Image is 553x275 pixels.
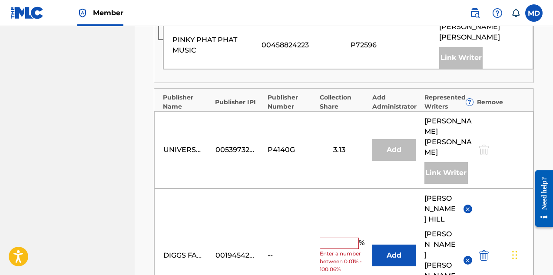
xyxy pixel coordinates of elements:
img: search [470,8,480,18]
div: 00458824223 [262,40,346,50]
span: % [359,238,367,249]
div: Represented Writers [424,93,472,111]
span: [PERSON_NAME] [PERSON_NAME] [424,116,472,158]
div: Publisher IPI [215,98,263,107]
div: Publisher Name [163,93,211,111]
img: MLC Logo [10,7,44,19]
img: help [492,8,503,18]
a: Public Search [466,4,483,22]
div: Drag [512,242,517,268]
span: [PERSON_NAME] HILL [424,193,457,225]
img: remove-from-list-button [464,206,471,212]
button: Add [372,245,416,266]
img: remove-from-list-button [464,257,471,264]
div: PINKY PHAT PHAT MUSIC [172,35,257,56]
img: 12a2ab48e56ec057fbd8.svg [479,250,489,261]
div: Add Administrator [372,93,420,111]
span: [PERSON_NAME] [PERSON_NAME] [439,22,524,43]
iframe: Chat Widget [510,233,553,275]
iframe: Resource Center [529,164,553,234]
div: Remove [477,98,525,107]
img: Top Rightsholder [77,8,88,18]
span: Enter a number between 0.01% - 100.06% [320,250,368,273]
span: ? [466,99,473,106]
div: User Menu [525,4,543,22]
div: Publisher Number [268,93,315,111]
div: Help [489,4,506,22]
span: Member [93,8,123,18]
div: Collection Share [320,93,368,111]
div: P72596 [351,40,435,50]
div: Notifications [511,9,520,17]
